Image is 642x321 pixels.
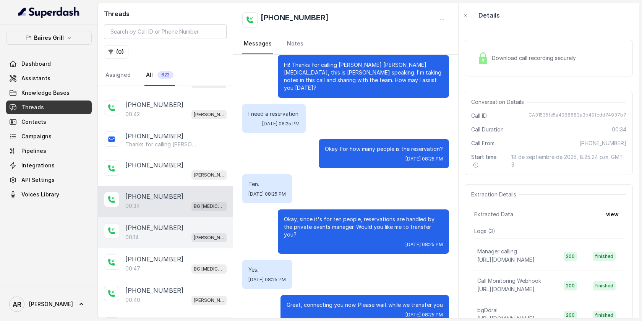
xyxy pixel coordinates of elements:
span: CA31535fe5a4068883a3d49fcdd74937b7 [529,112,626,120]
text: AR [13,300,21,308]
span: 200 [564,311,577,320]
p: [PHONE_NUMBER] [125,192,183,201]
p: 00:14 [125,233,139,241]
h2: Threads [104,9,227,18]
p: Details [478,11,500,20]
img: Lock Icon [477,52,489,64]
button: (0) [104,45,128,59]
p: [PHONE_NUMBER] [125,255,183,264]
p: Thanks for calling [PERSON_NAME] Grill Brickell! Check out our menu: [URL][DOMAIN_NAME] Call mana... [125,141,199,148]
p: [PERSON_NAME] [194,171,224,179]
p: [PHONE_NUMBER] [125,160,183,170]
span: [DATE] 08:25 PM [248,191,286,197]
p: 00:40 [125,296,140,304]
span: Start time [471,153,505,169]
span: Pipelines [21,147,46,155]
a: Integrations [6,159,92,172]
span: Contacts [21,118,46,126]
span: Conversation Details [471,98,527,106]
span: Download call recording securely [492,54,579,62]
p: BG [MEDICAL_DATA] [194,265,224,273]
span: 18 de septiembre de 2025, 8:25:24 p.m. GMT-3 [511,153,626,169]
span: Extracted Data [474,211,513,218]
span: Voices Library [21,191,59,198]
span: API Settings [21,176,55,184]
span: Dashboard [21,60,51,68]
p: [PHONE_NUMBER] [125,100,183,109]
a: Messages [242,34,273,54]
a: Knowledge Bases [6,86,92,100]
span: Threads [21,104,44,111]
p: [PHONE_NUMBER] [125,131,183,141]
p: Okay, since it's for ten people, reservations are handled by the private events manager. Would yo... [284,216,443,238]
span: [DATE] 08:25 PM [262,121,300,127]
a: All623 [144,65,175,86]
span: finished [593,252,616,261]
span: [DATE] 08:25 PM [405,156,443,162]
input: Search by Call ID or Phone Number [104,24,227,39]
a: Assigned [104,65,132,86]
p: 00:47 [125,265,140,272]
p: Okay. For how many people is the reservation? [325,145,443,153]
span: Call Duration [471,126,504,133]
span: [DATE] 08:25 PM [405,242,443,248]
a: Campaigns [6,130,92,143]
button: view [601,208,623,221]
span: [PHONE_NUMBER] [579,139,626,147]
a: Assistants [6,71,92,85]
nav: Tabs [242,34,449,54]
span: Extraction Details [471,191,519,198]
p: [PERSON_NAME] [194,297,224,304]
p: 00:34 [125,202,140,210]
p: Baires Grill [34,33,64,42]
span: [URL][DOMAIN_NAME] [477,286,535,292]
p: BG [MEDICAL_DATA] [194,203,224,210]
span: Knowledge Bases [21,89,70,97]
nav: Tabs [104,65,227,86]
span: Assistants [21,75,50,82]
p: Manager calling [477,248,517,255]
span: Call From [471,139,494,147]
p: [PHONE_NUMBER] [125,223,183,232]
p: [PERSON_NAME] [194,111,224,118]
span: [URL][DOMAIN_NAME] [477,256,535,263]
button: Baires Grill [6,31,92,45]
p: Logs ( 3 ) [474,227,623,235]
p: Ten. [248,180,286,188]
p: [PERSON_NAME] [194,234,224,242]
span: 200 [564,281,577,290]
h2: [PHONE_NUMBER] [261,12,329,28]
p: Hi! Thanks for calling [PERSON_NAME] [PERSON_NAME][MEDICAL_DATA], this is [PERSON_NAME] speaking.... [284,61,443,92]
a: Threads [6,101,92,114]
a: Voices Library [6,188,92,201]
span: [PERSON_NAME] [29,300,73,308]
p: 00:42 [125,110,140,118]
p: I need a reservation. [248,110,300,118]
a: Contacts [6,115,92,129]
span: Integrations [21,162,55,169]
span: 00:34 [612,126,626,133]
span: [DATE] 08:25 PM [405,312,443,318]
span: finished [593,281,616,290]
span: [DATE] 08:25 PM [248,277,286,283]
a: Notes [285,34,305,54]
span: 200 [564,252,577,261]
p: bgDoral [477,306,498,314]
p: Great, connecting you now. Please wait while we transfer you [287,301,443,309]
span: 623 [157,71,173,79]
a: Pipelines [6,144,92,158]
p: Call Monitoring Webhook [477,277,541,285]
p: [PHONE_NUMBER] [125,286,183,295]
a: API Settings [6,173,92,187]
p: Yes. [248,266,286,274]
img: light.svg [18,6,80,18]
span: Call ID [471,112,487,120]
span: finished [593,311,616,320]
a: Dashboard [6,57,92,71]
a: [PERSON_NAME] [6,293,92,315]
span: Campaigns [21,133,52,140]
